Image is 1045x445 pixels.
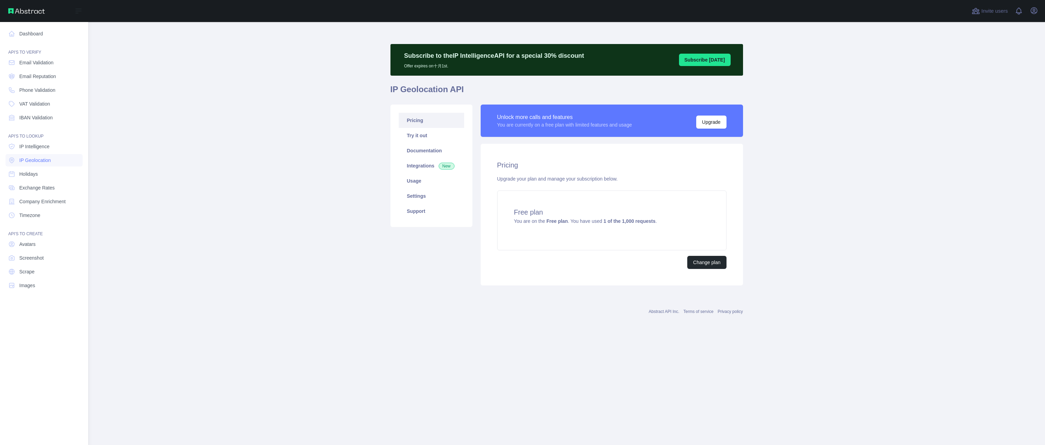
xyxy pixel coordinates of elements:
[399,173,464,188] a: Usage
[8,8,45,14] img: Abstract API
[497,121,632,128] div: You are currently on a free plan with limited features and usage
[19,87,55,94] span: Phone Validation
[981,7,1008,15] span: Invite users
[696,116,727,129] button: Upgrade
[404,61,584,69] p: Offer expires on 十月 1st.
[19,100,50,107] span: VAT Validation
[19,254,44,261] span: Screenshot
[19,198,66,205] span: Company Enrichment
[439,163,454,170] span: New
[19,157,51,164] span: IP Geolocation
[19,212,40,219] span: Timezone
[19,268,34,275] span: Scrape
[6,154,83,166] a: IP Geolocation
[399,128,464,143] a: Try it out
[6,41,83,55] div: API'S TO VERIFY
[19,171,38,177] span: Holidays
[399,188,464,204] a: Settings
[649,309,679,314] a: Abstract API Inc.
[6,223,83,237] div: API'S TO CREATE
[6,28,83,40] a: Dashboard
[679,54,731,66] button: Subscribe [DATE]
[390,84,743,100] h1: IP Geolocation API
[399,113,464,128] a: Pricing
[19,143,50,150] span: IP Intelligence
[399,158,464,173] a: Integrations New
[19,282,35,289] span: Images
[514,218,657,224] span: You are on the . You have used .
[6,252,83,264] a: Screenshot
[399,143,464,158] a: Documentation
[718,309,743,314] a: Privacy policy
[19,114,53,121] span: IBAN Validation
[19,241,35,248] span: Avatars
[6,56,83,69] a: Email Validation
[970,6,1009,17] button: Invite users
[604,218,656,224] strong: 1 of the 1,000 requests
[6,84,83,96] a: Phone Validation
[6,125,83,139] div: API'S TO LOOKUP
[6,182,83,194] a: Exchange Rates
[497,175,727,182] div: Upgrade your plan and manage your subscription below.
[6,140,83,153] a: IP Intelligence
[6,98,83,110] a: VAT Validation
[19,73,56,80] span: Email Reputation
[6,209,83,221] a: Timezone
[404,51,584,61] p: Subscribe to the IP Intelligence API for a special 30 % discount
[6,111,83,124] a: IBAN Validation
[19,184,55,191] span: Exchange Rates
[6,195,83,208] a: Company Enrichment
[687,256,726,269] button: Change plan
[514,207,710,217] h4: Free plan
[6,70,83,83] a: Email Reputation
[497,160,727,170] h2: Pricing
[497,113,632,121] div: Unlock more calls and features
[6,238,83,250] a: Avatars
[546,218,568,224] strong: Free plan
[6,265,83,278] a: Scrape
[19,59,53,66] span: Email Validation
[6,279,83,292] a: Images
[6,168,83,180] a: Holidays
[399,204,464,219] a: Support
[683,309,713,314] a: Terms of service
